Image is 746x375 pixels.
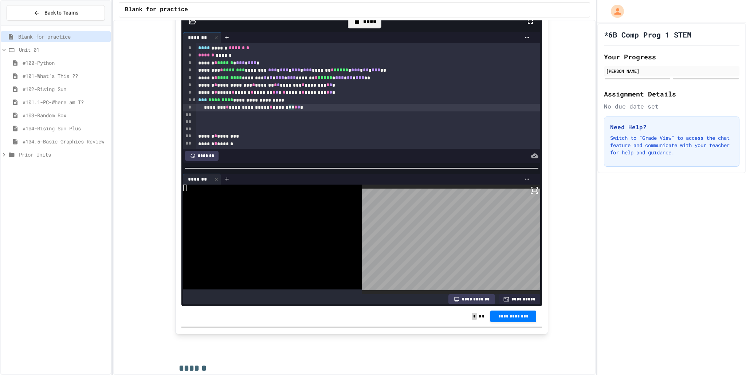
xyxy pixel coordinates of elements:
h2: Assignment Details [604,89,739,99]
span: Back to Teams [44,9,78,17]
span: Prior Units [19,151,108,158]
h2: Your Progress [604,52,739,62]
div: My Account [603,3,626,20]
div: No due date set [604,102,739,111]
h1: *6B Comp Prog 1 STEM [604,29,691,40]
div: [PERSON_NAME] [606,68,737,74]
span: #101-What's This ?? [23,72,108,80]
span: #102-Rising Sun [23,85,108,93]
button: Back to Teams [7,5,105,21]
span: #103-Random Box [23,111,108,119]
span: Blank for practice [125,5,188,14]
h3: Need Help? [610,123,733,131]
span: #100-Python [23,59,108,67]
p: Switch to "Grade View" to access the chat feature and communicate with your teacher for help and ... [610,134,733,156]
span: #104-Rising Sun Plus [23,125,108,132]
span: Unit 01 [19,46,108,54]
span: #101.1-PC-Where am I? [23,98,108,106]
span: Blank for practice [18,33,108,40]
span: #104.5-Basic Graphics Review [23,138,108,145]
